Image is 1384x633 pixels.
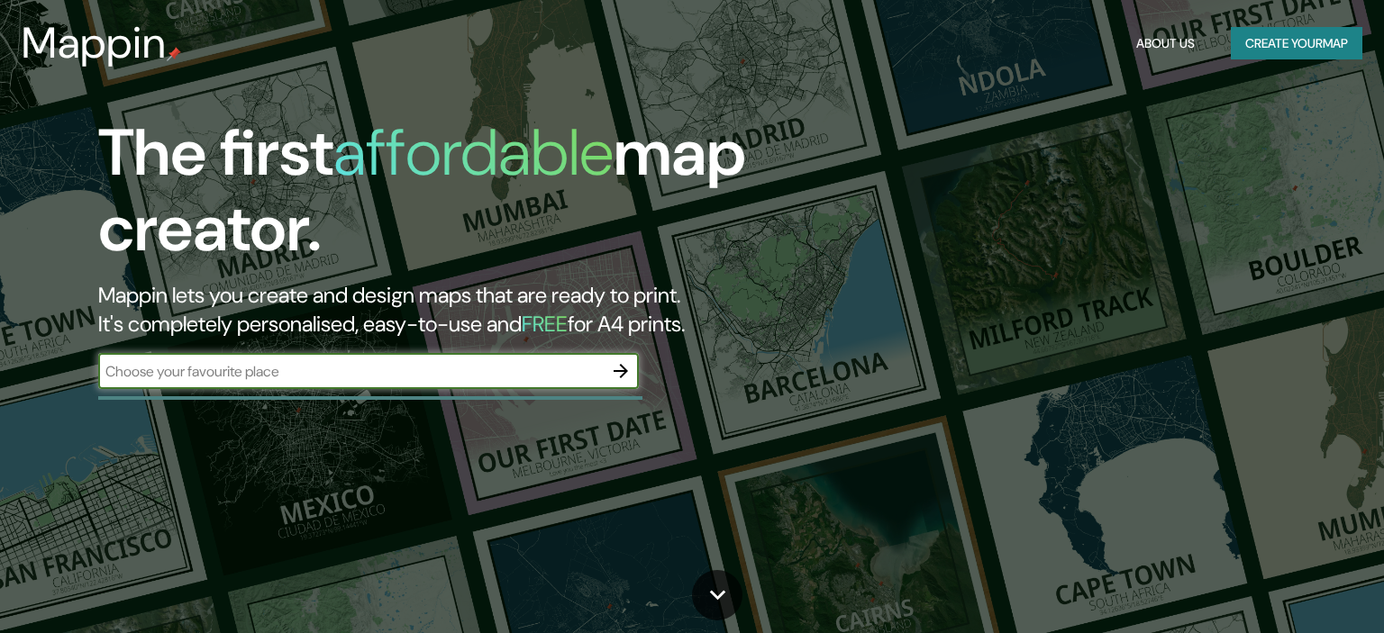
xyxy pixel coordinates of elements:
[522,310,568,338] h5: FREE
[167,47,181,61] img: mappin-pin
[22,18,167,68] h3: Mappin
[98,115,790,281] h1: The first map creator.
[98,281,790,339] h2: Mappin lets you create and design maps that are ready to print. It's completely personalised, eas...
[333,111,614,194] h1: affordable
[1231,27,1362,60] button: Create yourmap
[1129,27,1202,60] button: About Us
[98,361,603,382] input: Choose your favourite place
